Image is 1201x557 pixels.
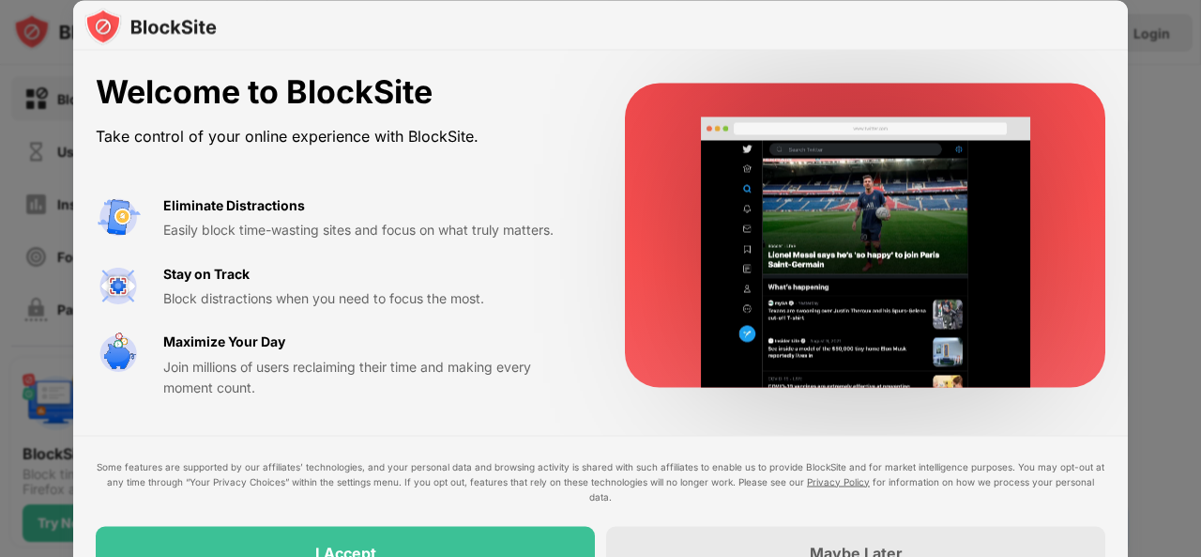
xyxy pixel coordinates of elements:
[163,287,580,308] div: Block distractions when you need to focus the most.
[96,194,141,240] img: value-avoid-distractions.svg
[163,356,580,398] div: Join millions of users reclaiming their time and making every moment count.
[163,220,580,240] div: Easily block time-wasting sites and focus on what truly matters.
[96,122,580,149] div: Take control of your online experience with BlockSite.
[163,263,250,284] div: Stay on Track
[96,263,141,308] img: value-focus.svg
[96,332,141,377] img: value-safe-time.svg
[163,194,305,215] div: Eliminate Distractions
[163,332,285,352] div: Maximize Your Day
[84,8,217,45] img: logo-blocksite.svg
[96,458,1105,503] div: Some features are supported by our affiliates’ technologies, and your personal data and browsing ...
[96,73,580,112] div: Welcome to BlockSite
[807,475,870,487] a: Privacy Policy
